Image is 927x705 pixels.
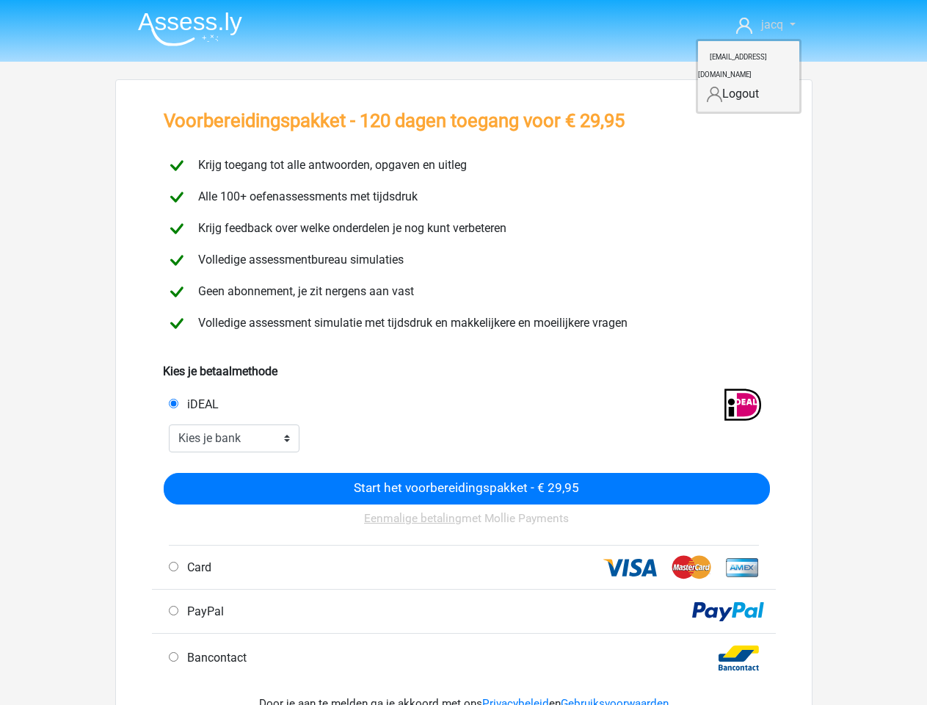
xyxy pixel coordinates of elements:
h3: Voorbereidingspakket - 120 dagen toegang voor € 29,95 [164,109,625,132]
span: jacq [761,18,783,32]
b: Kies je betaalmethode [163,364,277,378]
u: Eenmalige betaling [364,512,462,525]
span: iDEAL [181,397,219,411]
img: checkmark [164,216,189,242]
span: Card [181,560,211,574]
span: Alle 100+ oefenassessments met tijdsdruk [192,189,418,203]
img: checkmark [164,279,189,305]
span: Volledige assessmentbureau simulaties [192,253,404,267]
img: checkmark [164,153,189,178]
img: checkmark [164,311,189,336]
img: Assessly [138,12,242,46]
span: Bancontact [181,651,247,665]
img: checkmark [164,184,189,210]
img: checkmark [164,247,189,273]
span: Volledige assessment simulatie met tijdsdruk en makkelijkere en moeilijkere vragen [192,316,628,330]
a: Logout [698,82,799,106]
a: jacq [730,16,801,34]
input: Start het voorbereidingspakket - € 29,95 [164,473,770,505]
div: met Mollie Payments [164,505,770,545]
small: [EMAIL_ADDRESS][DOMAIN_NAME] [698,41,767,90]
span: Geen abonnement, je zit nergens aan vast [192,284,414,298]
span: PayPal [181,604,224,618]
span: Krijg toegang tot alle antwoorden, opgaven en uitleg [192,158,467,172]
div: jacq [696,39,801,114]
span: Krijg feedback over welke onderdelen je nog kunt verbeteren [192,221,506,235]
